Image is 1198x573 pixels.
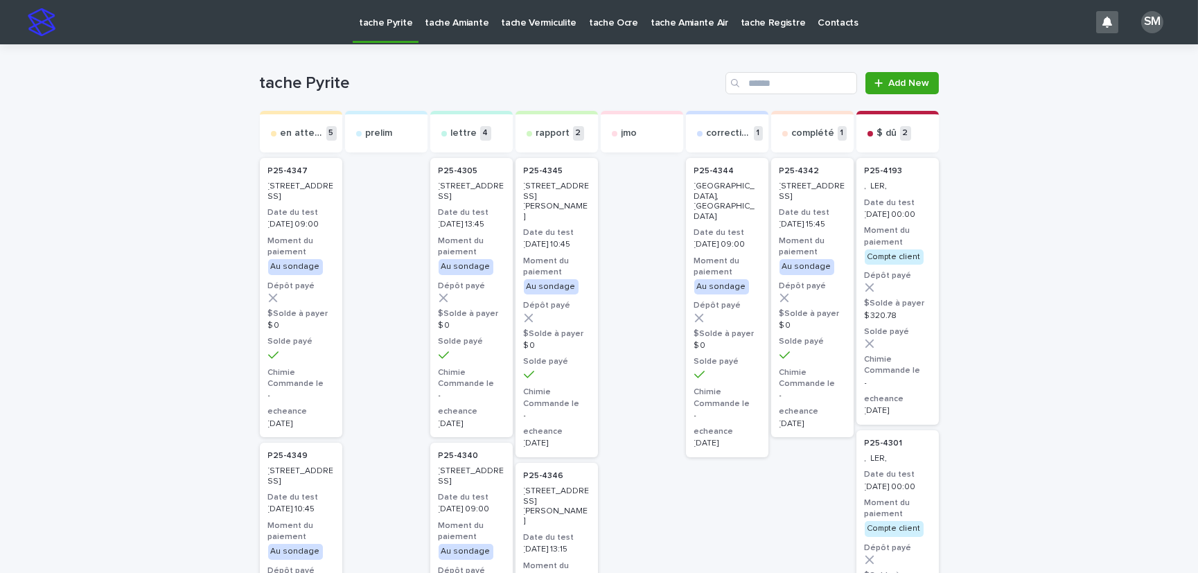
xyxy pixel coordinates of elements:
p: [STREET_ADDRESS][PERSON_NAME] [524,182,590,222]
h3: Date du test [865,197,931,209]
input: Search [725,72,857,94]
p: en attente [281,127,324,139]
p: , LER, [865,182,931,191]
p: $ 0 [694,341,760,351]
p: [DATE] 10:45 [524,240,590,249]
p: [STREET_ADDRESS] [439,182,504,202]
h3: Moment du paiement [268,520,334,543]
p: [STREET_ADDRESS][PERSON_NAME] [524,486,590,527]
h3: Solde payé [439,336,504,347]
h3: Chimie Commande le [865,354,931,376]
a: P25-4305 [STREET_ADDRESS]Date du test[DATE] 13:45Moment du paiementAu sondageDépôt payé$Solde à p... [430,158,513,437]
h3: Moment du paiement [439,236,504,258]
p: 2 [573,126,584,141]
p: - [439,391,504,400]
p: $ dû [877,127,897,139]
p: complété [792,127,835,139]
h3: Moment du paiement [694,256,760,278]
p: $ 0 [439,321,504,330]
div: Au sondage [779,259,834,274]
div: SM [1141,11,1163,33]
h3: Chimie Commande le [524,387,590,409]
p: [DATE] 09:00 [268,220,334,229]
h3: echeance [865,394,931,405]
p: [STREET_ADDRESS] [268,466,334,486]
h3: Dépôt payé [694,300,760,311]
h3: Moment du paiement [865,225,931,247]
div: Au sondage [268,544,323,559]
a: P25-4345 [STREET_ADDRESS][PERSON_NAME]Date du test[DATE] 10:45Moment du paiementAu sondageDépôt p... [516,158,598,457]
p: $ 0 [524,341,590,351]
img: stacker-logo-s-only.png [28,8,55,36]
p: 5 [326,126,337,141]
p: - [694,411,760,421]
p: 2 [900,126,911,141]
h3: Dépôt payé [865,270,931,281]
div: Compte client [865,521,924,536]
p: [DATE] [268,419,334,429]
p: - [779,391,845,400]
div: Au sondage [439,259,493,274]
p: 1 [754,126,763,141]
p: $ 0 [268,321,334,330]
p: [DATE] 15:45 [779,220,845,229]
p: P25-4340 [439,451,479,461]
a: P25-4347 [STREET_ADDRESS]Date du test[DATE] 09:00Moment du paiementAu sondageDépôt payé$Solde à p... [260,158,342,437]
p: P25-4347 [268,166,308,176]
p: P25-4344 [694,166,734,176]
h3: Solde payé [779,336,845,347]
h3: echeance [439,406,504,417]
h3: Dépôt payé [779,281,845,292]
h3: Solde payé [865,326,931,337]
div: Au sondage [268,259,323,274]
h3: Solde payé [524,356,590,367]
h3: $Solde à payer [694,328,760,340]
h3: Date du test [865,469,931,480]
p: P25-4301 [865,439,903,448]
p: P25-4193 [865,166,903,176]
h3: Solde payé [268,336,334,347]
p: P25-4349 [268,451,308,461]
p: [DATE] [524,439,590,448]
p: [STREET_ADDRESS] [779,182,845,202]
div: P25-4344 [GEOGRAPHIC_DATA], [GEOGRAPHIC_DATA]Date du test[DATE] 09:00Moment du paiementAu sondage... [686,158,768,457]
p: [DATE] 09:00 [694,240,760,249]
p: [DATE] [865,406,931,416]
p: P25-4346 [524,471,564,481]
h3: echeance [524,426,590,437]
div: P25-4193 , LER,Date du test[DATE] 00:00Moment du paiementCompte clientDépôt payé$Solde à payer$ 3... [856,158,939,425]
p: [DATE] 13:15 [524,545,590,554]
h3: Date du test [524,532,590,543]
p: [DATE] 09:00 [439,504,504,514]
a: Add New [865,72,938,94]
h3: Moment du paiement [524,256,590,278]
h3: Moment du paiement [779,236,845,258]
p: 4 [480,126,491,141]
p: [DATE] 00:00 [865,210,931,220]
p: P25-4345 [524,166,563,176]
p: lettre [451,127,477,139]
h3: echeance [779,406,845,417]
p: [DATE] 00:00 [865,482,931,492]
h3: Dépôt payé [524,300,590,311]
h1: tache Pyrite [260,73,721,94]
h3: Date du test [439,207,504,218]
h3: Moment du paiement [268,236,334,258]
a: P25-4342 [STREET_ADDRESS]Date du test[DATE] 15:45Moment du paiementAu sondageDépôt payé$Solde à p... [771,158,854,437]
p: [DATE] 13:45 [439,220,504,229]
p: [DATE] [779,419,845,429]
p: correction exp [707,127,751,139]
h3: $Solde à payer [779,308,845,319]
h3: Date du test [268,207,334,218]
h3: $Solde à payer [268,308,334,319]
span: Add New [889,78,930,88]
p: 1 [838,126,847,141]
h3: Dépôt payé [865,543,931,554]
p: P25-4305 [439,166,478,176]
h3: Moment du paiement [865,497,931,520]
